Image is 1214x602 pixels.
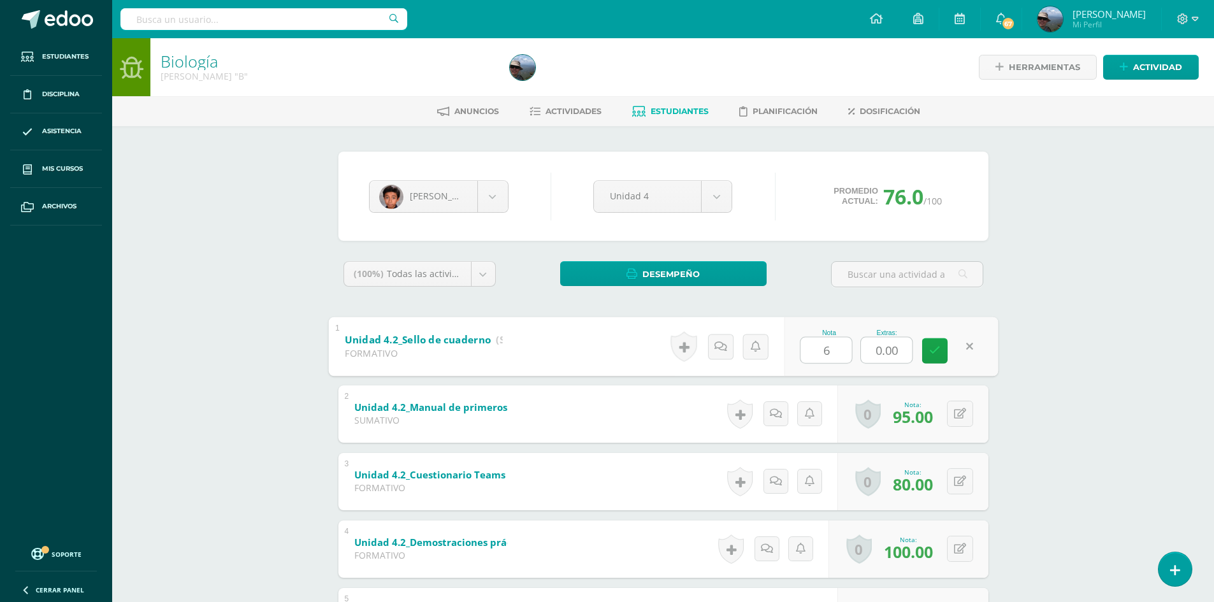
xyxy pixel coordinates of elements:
div: Extras: [860,329,913,336]
a: Unidad 4.2_Cuestionario Teams PAB [354,465,593,485]
input: Extra [861,337,912,362]
a: Estudiantes [10,38,102,76]
h1: Biología [161,52,495,70]
a: Mis cursos [10,150,102,188]
span: (100%) [354,268,384,280]
span: Archivos [42,201,76,211]
span: Anuncios [454,106,499,116]
b: Unidad 4.2_Demostraciones prácticas PAB [354,536,556,548]
span: Promedio actual: [834,186,878,206]
a: Anuncios [437,101,499,122]
span: Soporte [52,550,82,559]
a: Planificación [739,101,818,122]
a: Biología [161,50,218,72]
span: Todas las actividades de esta unidad [387,268,545,280]
span: [PERSON_NAME] [1073,8,1146,20]
a: Dosificación [848,101,920,122]
input: Busca un usuario... [120,8,407,30]
img: 5ba1b3d3d0c6f6c5f4d66a369a76b2f0.png [379,185,403,209]
a: [PERSON_NAME] [370,181,508,212]
div: FORMATIVO [354,549,507,561]
b: Unidad 4.2_Sello de cuaderno [345,333,491,346]
span: Cerrar panel [36,585,84,594]
a: Archivos [10,188,102,226]
a: Actividades [530,101,602,122]
a: Unidad 4.2_Manual de primeros auxilios [354,398,614,418]
div: Nota: [884,535,933,544]
a: Herramientas [979,55,1097,80]
div: FORMATIVO [345,347,502,359]
span: Actividad [1133,55,1182,79]
a: Unidad 4.2_Demostraciones prácticas PAB [354,533,623,553]
span: Unidad 4 [610,181,685,211]
div: Nota [800,329,858,336]
a: (100%)Todas las actividades de esta unidad [344,262,495,286]
span: Asistencia [42,126,82,136]
span: Mis cursos [42,164,83,174]
span: Planificación [753,106,818,116]
div: Nota: [893,468,933,477]
a: Unidad 4 [594,181,732,212]
div: SUMATIVO [354,414,507,426]
span: Desempeño [642,262,700,286]
img: e57d4945eb58c8e9487f3e3570aa7150.png [510,55,535,80]
a: Actividad [1103,55,1199,80]
span: Disciplina [42,89,80,99]
a: 0 [855,467,881,496]
img: e57d4945eb58c8e9487f3e3570aa7150.png [1037,6,1063,32]
a: Asistencia [10,113,102,151]
div: Quinto Bachillerato 'B' [161,70,495,82]
input: Buscar una actividad aquí... [832,262,983,287]
a: 0 [855,399,881,429]
span: Herramientas [1009,55,1080,79]
span: Mi Perfil [1073,19,1146,30]
a: Unidad 4.2_Sello de cuaderno (Sobre 100.0) [345,329,560,350]
span: [PERSON_NAME] [410,190,481,202]
span: Dosificación [860,106,920,116]
a: Desempeño [560,261,767,286]
span: 100.00 [884,541,933,563]
div: Nota: [893,400,933,409]
input: 0-100.0 [800,337,851,362]
a: Soporte [15,545,97,562]
b: Unidad 4.2_Manual de primeros auxilios [354,401,547,413]
span: 80.00 [893,473,933,495]
span: 95.00 [893,406,933,427]
b: Unidad 4.2_Cuestionario Teams PAB [354,468,526,481]
a: Estudiantes [632,101,709,122]
span: Estudiantes [42,52,89,62]
div: FORMATIVO [354,482,507,494]
span: /100 [923,195,942,207]
span: 76.0 [883,183,923,210]
span: Actividades [546,106,602,116]
a: 0 [846,534,872,564]
a: Disciplina [10,76,102,113]
span: 67 [1001,17,1015,31]
span: Estudiantes [651,106,709,116]
strong: (Sobre 100.0) [496,333,560,346]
